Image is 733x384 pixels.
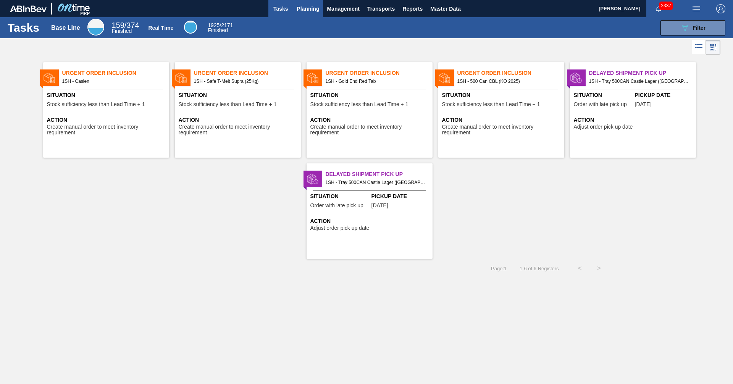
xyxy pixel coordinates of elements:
[589,69,696,77] span: Delayed Shipment Pick Up
[179,102,277,107] span: Stock sufficiency less than Lead Time + 1
[148,25,173,31] div: Real Time
[327,4,360,13] span: Management
[307,173,318,185] img: status
[706,40,720,55] div: Card Vision
[659,2,673,10] span: 2337
[310,203,363,208] span: Order with late pick up
[589,259,609,278] button: >
[194,77,295,86] span: 1SH - Safe T-Melt Supra (25Kg)
[184,21,197,34] div: Real Time
[442,124,562,136] span: Create manual order to meet inventory requirement
[442,116,562,124] span: Action
[660,20,725,35] button: Filter
[439,72,450,84] img: status
[111,21,124,29] span: 159
[491,266,507,271] span: Page : 1
[310,225,370,231] span: Adjust order pick up date
[326,77,426,86] span: 1SH - Gold End Red Tab
[570,72,582,84] img: status
[367,4,395,13] span: Transports
[47,116,167,124] span: Action
[208,22,233,28] span: / 2171
[179,91,299,99] span: Situation
[194,69,301,77] span: Urgent Order Inclusion
[47,91,167,99] span: Situation
[87,19,104,35] div: Base Line
[47,102,145,107] span: Stock sufficiency less than Lead Time + 1
[326,69,433,77] span: Urgent Order Inclusion
[297,4,319,13] span: Planning
[208,22,220,28] span: 1925
[8,23,41,32] h1: Tasks
[693,25,706,31] span: Filter
[635,102,652,107] span: 09/22/2025
[47,124,167,136] span: Create manual order to meet inventory requirement
[635,91,694,99] span: Pickup Date
[208,23,233,33] div: Real Time
[310,116,431,124] span: Action
[692,4,701,13] img: userActions
[307,72,318,84] img: status
[574,116,694,124] span: Action
[310,91,431,99] span: Situation
[430,4,460,13] span: Master Data
[175,72,187,84] img: status
[310,217,431,225] span: Action
[310,124,431,136] span: Create manual order to meet inventory requirement
[111,21,139,29] span: / 374
[574,102,627,107] span: Order with late pick up
[62,77,163,86] span: 1SH - Casien
[442,91,562,99] span: Situation
[692,40,706,55] div: List Vision
[179,124,299,136] span: Create manual order to meet inventory requirement
[51,24,80,31] div: Base Line
[310,192,370,200] span: Situation
[371,192,431,200] span: Pickup Date
[326,178,426,187] span: 1SH - Tray 500CAN Castle Lager (Hogwarts) Order - 31984
[457,69,564,77] span: Urgent Order Inclusion
[402,4,423,13] span: Reports
[208,27,228,33] span: Finished
[716,4,725,13] img: Logout
[589,77,690,86] span: 1SH - Tray 500CAN Castle Lager (Hogwarts) Order - 31983
[570,259,589,278] button: <
[574,124,633,130] span: Adjust order pick up date
[10,5,47,12] img: TNhmsLtSVTkK8tSr43FrP2fwEKptu5GPRR3wAAAABJRU5ErkJggg==
[442,102,540,107] span: Stock sufficiency less than Lead Time + 1
[574,91,633,99] span: Situation
[179,116,299,124] span: Action
[272,4,289,13] span: Tasks
[111,22,139,34] div: Base Line
[111,28,132,34] span: Finished
[457,77,558,86] span: 1SH - 500 Can CBL (KO 2025)
[646,3,671,14] button: Notifications
[310,102,408,107] span: Stock sufficiency less than Lead Time + 1
[518,266,559,271] span: 1 - 6 of 6 Registers
[371,203,388,208] span: 09/22/2025
[326,170,433,178] span: Delayed Shipment Pick Up
[62,69,169,77] span: Urgent Order Inclusion
[44,72,55,84] img: status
